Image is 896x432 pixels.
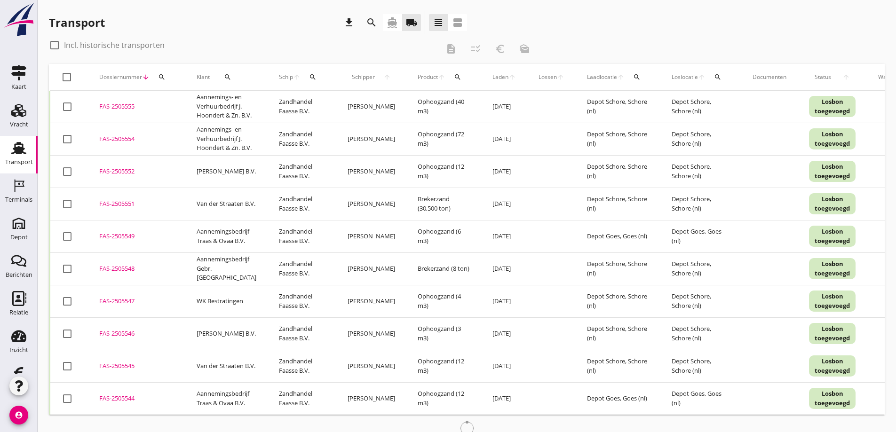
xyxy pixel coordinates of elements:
div: FAS-2505548 [99,264,174,274]
td: Depot Goes, Goes (nl) [576,382,660,415]
td: Brekerzand (30,500 ton) [406,188,481,220]
td: Ophoogzand (12 m3) [406,382,481,415]
div: FAS-2505544 [99,394,174,403]
i: search [366,17,377,28]
div: Relatie [9,309,28,315]
div: FAS-2505552 [99,167,174,176]
label: Incl. historische transporten [64,40,165,50]
i: search [714,73,722,81]
div: FAS-2505546 [99,329,174,338]
td: [PERSON_NAME] [336,155,406,188]
td: [DATE] [481,350,527,382]
td: Brekerzand (8 ton) [406,252,481,285]
span: Status [809,73,837,81]
td: Ophoogzand (72 m3) [406,123,481,155]
span: Schip [279,73,293,81]
i: arrow_upward [617,73,625,81]
i: view_agenda [452,17,463,28]
img: logo-small.a267ee39.svg [2,2,36,37]
div: Depot [10,234,28,240]
div: FAS-2505554 [99,134,174,144]
td: WK Bestratingen [185,285,268,317]
td: Depot Schore, Schore (nl) [660,317,741,350]
i: account_circle [9,406,28,424]
td: Zandhandel Faasse B.V. [268,220,336,252]
div: FAS-2505545 [99,361,174,371]
div: Losbon toegevoegd [809,161,856,182]
div: FAS-2505549 [99,232,174,241]
div: Klant [197,66,256,88]
td: Depot Schore, Schore (nl) [576,350,660,382]
td: Depot Schore, Schore (nl) [576,188,660,220]
td: Zandhandel Faasse B.V. [268,382,336,415]
td: [PERSON_NAME] [336,91,406,123]
td: [DATE] [481,155,527,188]
td: Ophoogzand (3 m3) [406,317,481,350]
div: Inzicht [9,347,28,353]
i: arrow_upward [293,73,301,81]
td: [DATE] [481,123,527,155]
div: Losbon toegevoegd [809,388,856,409]
td: [PERSON_NAME] [336,123,406,155]
td: [PERSON_NAME] [336,252,406,285]
div: Transport [49,15,105,30]
i: search [454,73,461,81]
td: Depot Schore, Schore (nl) [660,91,741,123]
td: Aannemingsbedrijf Gebr. [GEOGRAPHIC_DATA] [185,252,268,285]
td: [DATE] [481,317,527,350]
i: arrow_upward [837,73,856,81]
td: Zandhandel Faasse B.V. [268,252,336,285]
div: FAS-2505551 [99,199,174,209]
div: Transport [5,159,33,165]
div: Documenten [753,73,786,81]
td: Aannemingsbedrijf Traas & Ovaa B.V. [185,220,268,252]
td: Depot Schore, Schore (nl) [660,252,741,285]
i: search [309,73,317,81]
div: Losbon toegevoegd [809,258,856,279]
i: search [158,73,166,81]
td: Depot Goes, Goes (nl) [660,382,741,415]
i: download [343,17,355,28]
span: Schipper [348,73,379,81]
td: [DATE] [481,285,527,317]
td: Aannemings- en Verhuurbedrijf J. Hoondert & Zn. B.V. [185,91,268,123]
td: [PERSON_NAME] [336,188,406,220]
td: [DATE] [481,91,527,123]
td: [PERSON_NAME] [336,220,406,252]
div: Vracht [10,121,28,127]
td: Depot Schore, Schore (nl) [576,155,660,188]
td: Depot Schore, Schore (nl) [576,123,660,155]
div: Losbon toegevoegd [809,226,856,247]
div: FAS-2505547 [99,297,174,306]
i: arrow_upward [557,73,564,81]
span: Dossiernummer [99,73,142,81]
td: Depot Schore, Schore (nl) [660,155,741,188]
i: directions_boat [387,17,398,28]
td: Ophoogzand (4 m3) [406,285,481,317]
td: [PERSON_NAME] B.V. [185,155,268,188]
td: [DATE] [481,382,527,415]
td: Van der Straaten B.V. [185,350,268,382]
div: FAS-2505555 [99,102,174,111]
td: [PERSON_NAME] [336,317,406,350]
td: Depot Schore, Schore (nl) [576,317,660,350]
td: [DATE] [481,188,527,220]
i: arrow_upward [438,73,445,81]
td: [PERSON_NAME] [336,350,406,382]
span: Laadlocatie [587,73,617,81]
td: Zandhandel Faasse B.V. [268,123,336,155]
div: Losbon toegevoegd [809,96,856,117]
td: Zandhandel Faasse B.V. [268,91,336,123]
td: Depot Schore, Schore (nl) [576,285,660,317]
td: Ophoogzand (12 m3) [406,155,481,188]
td: [PERSON_NAME] [336,285,406,317]
td: Ophoogzand (40 m3) [406,91,481,123]
i: arrow_upward [379,73,395,81]
td: Zandhandel Faasse B.V. [268,188,336,220]
span: Loslocatie [672,73,698,81]
i: search [633,73,641,81]
td: Zandhandel Faasse B.V. [268,350,336,382]
span: Product [418,73,438,81]
td: Ophoogzand (12 m3) [406,350,481,382]
i: local_shipping [406,17,417,28]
